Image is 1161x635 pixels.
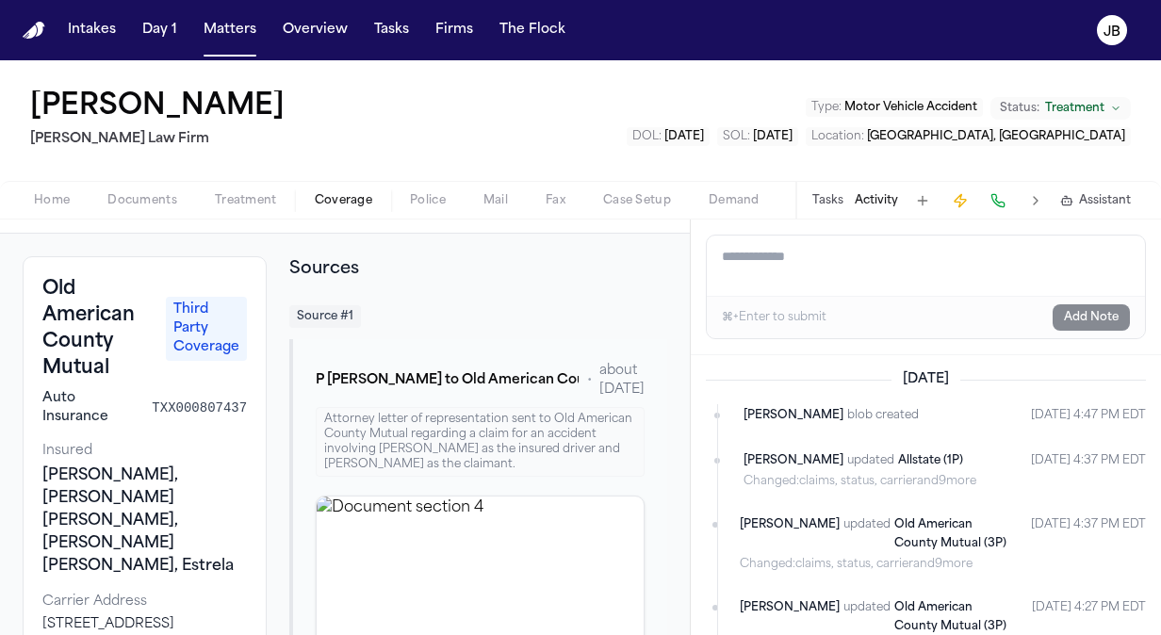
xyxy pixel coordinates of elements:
button: Edit DOL: 2025-07-23 [627,127,710,146]
span: Assistant [1079,193,1131,208]
span: blob created [847,406,919,425]
span: Status: [1000,101,1039,116]
span: Location : [811,131,864,142]
span: [PERSON_NAME] [740,515,840,553]
span: Case Setup [603,193,671,208]
span: DOL : [632,131,662,142]
span: and 9 more [917,476,976,487]
span: Allstate (1P) [898,455,963,466]
span: Type : [811,102,842,113]
button: Change status from Treatment [990,97,1131,120]
span: Demand [709,193,760,208]
span: [PERSON_NAME] [744,406,843,425]
button: Tasks [812,193,843,208]
a: Home [23,22,45,40]
button: Edit Location: Houston, TX [806,127,1131,146]
span: Changed: claims, status, carrier [740,557,1016,572]
div: Carrier Address [42,593,247,611]
button: Tasks [367,13,417,47]
a: Allstate (1P) [898,451,963,470]
button: Firms [428,13,481,47]
span: Treatment [1045,101,1104,116]
time: August 25, 2025 at 3:37 PM [1031,451,1146,489]
h1: [PERSON_NAME] [30,90,285,124]
button: Day 1 [135,13,185,47]
div: Insured [42,442,247,461]
button: Create Immediate Task [947,187,973,214]
time: August 25, 2025 at 3:47 PM [1031,406,1146,425]
button: Edit matter name [30,90,285,124]
button: Make a Call [985,187,1011,214]
time: August 25, 2025 at 3:37 PM [1031,515,1146,572]
span: [DATE] [664,131,704,142]
span: Motor Vehicle Accident [844,102,977,113]
span: about [DATE] [599,362,645,399]
div: ⌘+Enter to submit [722,310,826,325]
button: The Flock [492,13,573,47]
div: [PERSON_NAME], [PERSON_NAME] [PERSON_NAME], [PERSON_NAME] [PERSON_NAME], Estrela [42,464,247,578]
span: Third Party Coverage [166,297,247,361]
h2: [PERSON_NAME] Law Firm [30,128,292,151]
span: • [587,371,592,390]
button: Add Task [909,187,936,214]
span: [DATE] [753,131,793,142]
button: Edit Type: Motor Vehicle Accident [806,98,983,117]
span: SOL : [723,131,750,142]
span: Auto Insurance [42,389,137,427]
span: updated [847,451,894,470]
div: [STREET_ADDRESS] [42,615,247,634]
button: Add Note [1053,304,1130,331]
span: [DATE] [891,370,960,389]
span: Old American County Mutual (3P) [894,602,1006,632]
span: Mail [483,193,508,208]
span: Coverage [315,193,372,208]
img: Finch Logo [23,22,45,40]
button: [PERSON_NAME] - 3P [PERSON_NAME] to Old American County Mutual - [DATE] [316,364,580,398]
span: TXX000807437 [152,399,247,417]
button: Matters [196,13,264,47]
span: Home [34,193,70,208]
span: Old American County Mutual (3P) [894,519,1006,549]
span: Source # 1 [289,305,361,328]
span: Documents [107,193,177,208]
span: Fax [546,193,565,208]
button: Intakes [60,13,123,47]
button: Overview [275,13,355,47]
span: Treatment [215,193,277,208]
h2: Sources [289,256,667,283]
button: Edit SOL: 2027-07-23 [717,127,798,146]
h3: Old American County Mutual [42,276,155,382]
button: Assistant [1060,193,1131,208]
button: Activity [855,193,898,208]
span: Police [410,193,446,208]
div: Attorney letter of representation sent to Old American County Mutual regarding a claim for an acc... [316,407,645,477]
a: Old American County Mutual (3P) [894,515,1016,553]
span: and 9 more [913,559,973,570]
span: [PERSON_NAME] [744,451,843,470]
span: [GEOGRAPHIC_DATA], [GEOGRAPHIC_DATA] [867,131,1125,142]
span: updated [843,515,891,553]
span: Changed: claims, status, carrier [744,474,976,489]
